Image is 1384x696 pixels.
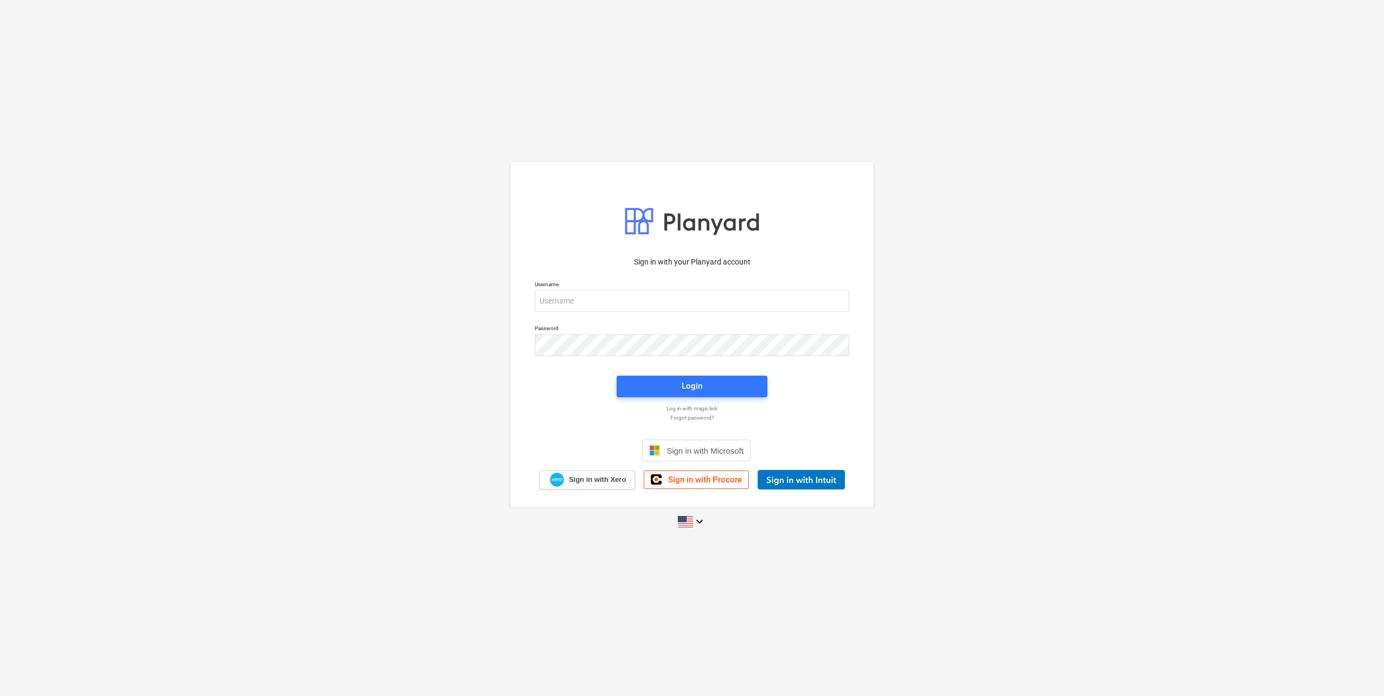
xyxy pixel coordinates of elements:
div: Login [682,379,702,393]
a: Forgot password? [529,414,855,421]
a: Sign in with Procore [644,471,749,489]
i: keyboard_arrow_down [693,515,706,528]
button: Login [617,376,767,397]
input: Username [535,290,849,312]
img: Microsoft logo [649,445,660,456]
a: Log in with magic link [529,405,855,412]
p: Sign in with your Planyard account [535,256,849,268]
p: Username [535,281,849,290]
span: Sign in with Xero [569,475,626,485]
span: Sign in with Microsoft [667,446,744,455]
img: Xero logo [550,473,564,487]
span: Sign in with Procore [668,475,742,485]
p: Password [535,325,849,334]
a: Sign in with Xero [539,471,636,489]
